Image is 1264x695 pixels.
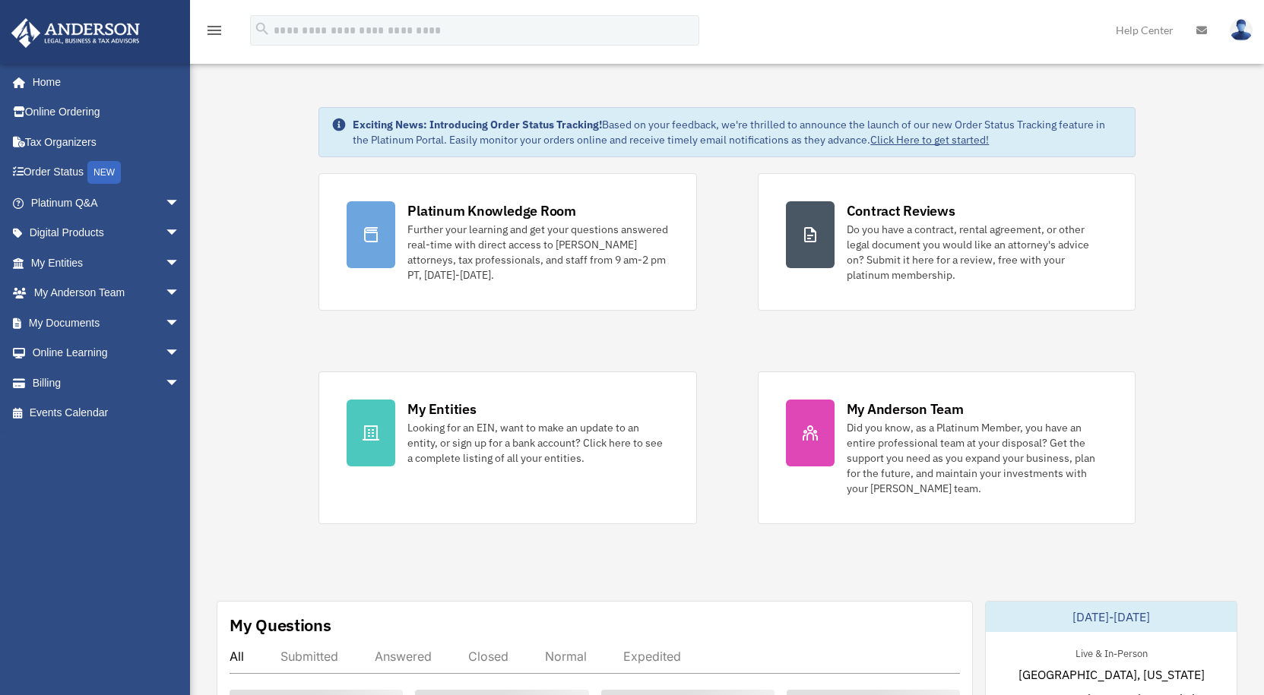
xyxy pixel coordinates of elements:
[407,400,476,419] div: My Entities
[11,368,203,398] a: Billingarrow_drop_down
[165,218,195,249] span: arrow_drop_down
[165,338,195,369] span: arrow_drop_down
[847,222,1107,283] div: Do you have a contract, rental agreement, or other legal document you would like an attorney's ad...
[623,649,681,664] div: Expedited
[205,27,223,39] a: menu
[468,649,508,664] div: Closed
[205,21,223,39] i: menu
[1018,665,1205,684] span: [GEOGRAPHIC_DATA], [US_STATE]
[11,188,203,218] a: Platinum Q&Aarrow_drop_down
[318,371,696,524] a: My Entities Looking for an EIN, want to make an update to an entity, or sign up for a bank accoun...
[11,398,203,428] a: Events Calendar
[280,649,338,664] div: Submitted
[165,278,195,309] span: arrow_drop_down
[847,420,1107,496] div: Did you know, as a Platinum Member, you have an entire professional team at your disposal? Get th...
[11,218,203,248] a: Digital Productsarrow_drop_down
[11,248,203,278] a: My Entitiesarrow_drop_down
[230,614,331,637] div: My Questions
[230,649,244,664] div: All
[407,222,668,283] div: Further your learning and get your questions answered real-time with direct access to [PERSON_NAM...
[407,420,668,466] div: Looking for an EIN, want to make an update to an entity, or sign up for a bank account? Click her...
[11,157,203,188] a: Order StatusNEW
[165,188,195,219] span: arrow_drop_down
[1230,19,1253,41] img: User Pic
[986,602,1237,632] div: [DATE]-[DATE]
[318,173,696,311] a: Platinum Knowledge Room Further your learning and get your questions answered real-time with dire...
[545,649,587,664] div: Normal
[11,278,203,308] a: My Anderson Teamarrow_drop_down
[11,308,203,338] a: My Documentsarrow_drop_down
[847,400,964,419] div: My Anderson Team
[87,161,121,184] div: NEW
[375,649,432,664] div: Answered
[758,371,1136,524] a: My Anderson Team Did you know, as a Platinum Member, you have an entire professional team at your...
[847,201,955,220] div: Contract Reviews
[11,338,203,368] a: Online Learningarrow_drop_down
[7,18,144,48] img: Anderson Advisors Platinum Portal
[11,67,195,97] a: Home
[1063,644,1160,660] div: Live & In-Person
[353,118,602,131] strong: Exciting News: Introducing Order Status Tracking!
[11,97,203,128] a: Online Ordering
[870,133,989,147] a: Click Here to get started!
[407,201,576,220] div: Platinum Knowledge Room
[165,368,195,399] span: arrow_drop_down
[165,308,195,339] span: arrow_drop_down
[353,117,1122,147] div: Based on your feedback, we're thrilled to announce the launch of our new Order Status Tracking fe...
[758,173,1136,311] a: Contract Reviews Do you have a contract, rental agreement, or other legal document you would like...
[11,127,203,157] a: Tax Organizers
[254,21,271,37] i: search
[165,248,195,279] span: arrow_drop_down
